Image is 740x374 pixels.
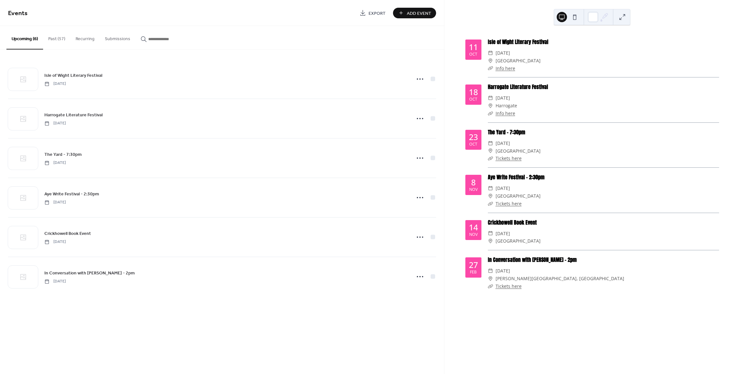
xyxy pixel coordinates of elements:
[488,65,493,72] div: ​
[488,256,577,263] a: In Conversation with [PERSON_NAME] - 2pm
[44,230,91,237] a: Crickhowell Book Event
[44,279,66,284] span: [DATE]
[44,190,99,198] a: Aye Write Festival - 2:30pm
[471,178,476,186] div: 8
[488,102,493,110] div: ​
[496,237,541,245] span: [GEOGRAPHIC_DATA]
[44,151,82,158] a: The Yard - 7:30pm
[469,188,478,192] div: Nov
[469,142,477,147] div: Oct
[488,155,493,162] div: ​
[496,267,510,275] span: [DATE]
[488,230,493,237] div: ​
[469,52,477,57] div: Oct
[496,139,510,147] span: [DATE]
[44,191,99,198] span: Aye Write Festival - 2:30pm
[488,275,493,282] div: ​
[496,147,541,155] span: [GEOGRAPHIC_DATA]
[496,102,517,110] span: Harrogate
[488,129,525,136] a: The Yard - 7:30pm
[44,269,135,277] a: In Conversation with [PERSON_NAME] - 2pm
[469,233,478,237] div: Nov
[469,133,478,141] div: 23
[488,184,493,192] div: ​
[496,192,541,200] span: [GEOGRAPHIC_DATA]
[470,270,477,274] div: Feb
[488,267,493,275] div: ​
[70,26,100,49] button: Recurring
[469,97,477,102] div: Oct
[496,275,624,282] span: [PERSON_NAME][GEOGRAPHIC_DATA], [GEOGRAPHIC_DATA]
[488,219,719,227] div: Crickhowell Book Event
[488,147,493,155] div: ​
[496,230,510,237] span: [DATE]
[488,83,548,91] a: Harrogate Literature Festival
[44,230,91,237] span: Crickhowell Book Event
[100,26,135,49] button: Submissions
[488,57,493,65] div: ​
[44,112,103,119] span: Harrogate Literature Festival
[469,261,478,269] div: 27
[496,57,541,65] span: [GEOGRAPHIC_DATA]
[496,49,510,57] span: [DATE]
[369,10,386,17] span: Export
[44,239,66,245] span: [DATE]
[488,174,544,181] a: Aye Write Festival - 2:30pm
[496,283,522,289] a: Tickets here
[488,282,493,290] div: ​
[355,8,390,18] a: Export
[496,110,515,116] a: Info here
[488,49,493,57] div: ​
[393,8,436,18] button: Add Event
[469,43,478,51] div: 11
[44,81,66,87] span: [DATE]
[488,192,493,200] div: ​
[488,94,493,102] div: ​
[488,200,493,208] div: ​
[6,26,43,49] button: Upcoming (6)
[407,10,431,17] span: Add Event
[43,26,70,49] button: Past (57)
[488,237,493,245] div: ​
[496,94,510,102] span: [DATE]
[496,184,510,192] span: [DATE]
[8,7,28,20] span: Events
[496,65,515,71] a: Info here
[44,200,66,205] span: [DATE]
[44,72,102,79] a: Isle of Wight Literary Festival
[496,155,522,161] a: Tickets here
[488,110,493,117] div: ​
[469,88,478,96] div: 18
[496,200,522,207] a: Tickets here
[488,139,493,147] div: ​
[469,223,478,231] div: 14
[44,160,66,166] span: [DATE]
[44,120,66,126] span: [DATE]
[44,111,103,119] a: Harrogate Literature Festival
[488,38,548,46] a: Isle of Wight Literary Festival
